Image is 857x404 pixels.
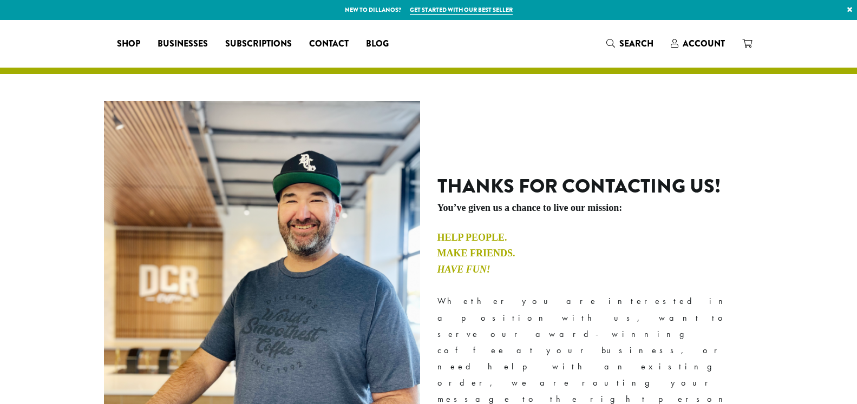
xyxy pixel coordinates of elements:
h2: Thanks for contacting us! [437,175,754,198]
a: Shop [108,35,149,52]
a: Get started with our best seller [410,5,513,15]
span: Businesses [158,37,208,51]
span: Shop [117,37,140,51]
span: Blog [366,37,389,51]
span: Account [683,37,725,50]
h4: Make Friends. [437,248,754,260]
h5: You’ve given us a chance to live our mission: [437,202,754,214]
em: Have Fun! [437,264,490,275]
h4: Help People. [437,232,754,244]
span: Subscriptions [225,37,292,51]
span: Contact [309,37,349,51]
span: Search [619,37,653,50]
a: Search [598,35,662,52]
